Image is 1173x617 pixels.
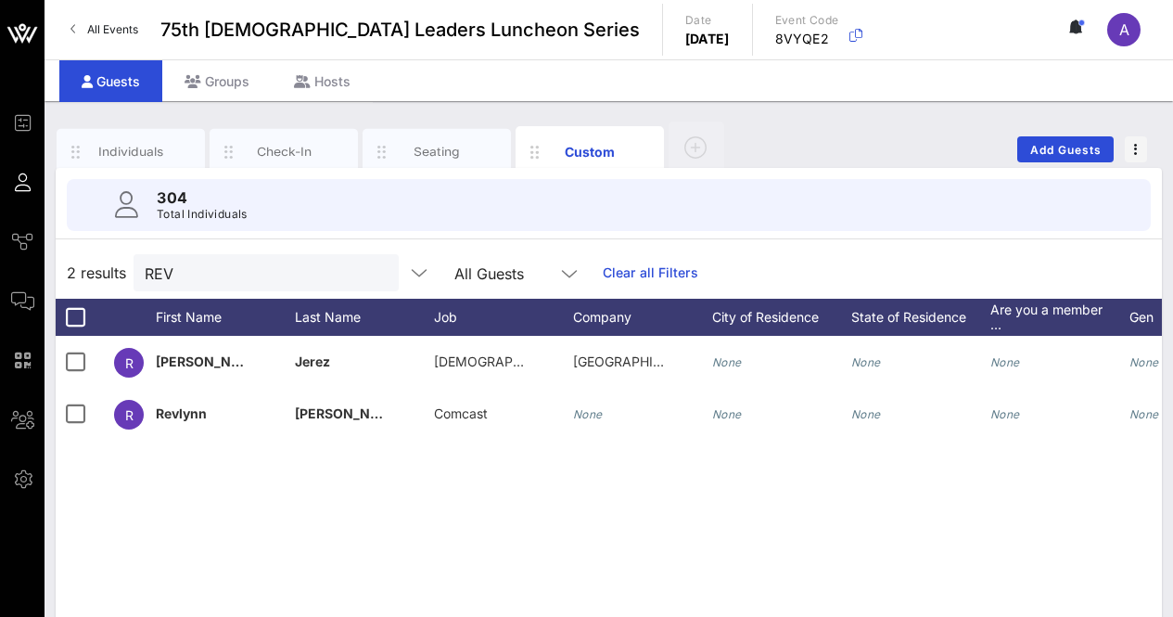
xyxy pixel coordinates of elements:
div: All Guests [454,265,524,282]
div: Hosts [272,60,373,102]
span: [PERSON_NAME] [295,405,404,421]
span: Comcast [434,405,488,421]
div: Groups [162,60,272,102]
a: All Events [59,15,149,45]
div: Guests [59,60,162,102]
div: City of Residence [712,299,851,336]
p: Event Code [775,11,839,30]
a: Clear all Filters [603,263,698,283]
i: None [851,355,881,369]
p: Total Individuals [157,205,248,224]
span: R [125,407,134,423]
div: Last Name [295,299,434,336]
div: Custom [549,142,631,161]
span: R [125,355,134,371]
span: [PERSON_NAME] [156,353,265,369]
span: [GEOGRAPHIC_DATA][PERSON_NAME] [573,353,812,369]
div: Individuals [90,143,172,161]
p: 8VYQE2 [775,30,839,48]
i: None [712,407,742,421]
div: A [1107,13,1141,46]
div: Company [573,299,712,336]
div: Seating [396,143,478,161]
i: None [990,355,1020,369]
span: All Events [87,22,138,36]
i: None [1129,355,1159,369]
i: None [851,407,881,421]
p: [DATE] [685,30,730,48]
p: 304 [157,186,248,209]
div: First Name [156,299,295,336]
div: State of Residence [851,299,990,336]
i: None [573,407,603,421]
div: Job [434,299,573,336]
i: None [712,355,742,369]
div: Are you a member … [990,299,1129,336]
span: 75th [DEMOGRAPHIC_DATA] Leaders Luncheon Series [160,16,640,44]
div: All Guests [443,254,592,291]
span: Add Guests [1029,143,1103,157]
span: A [1119,20,1129,39]
span: Revlynn [156,405,207,421]
span: Jerez [295,353,330,369]
div: Check-In [243,143,325,161]
button: Add Guests [1017,136,1114,162]
span: [DEMOGRAPHIC_DATA] [434,353,579,369]
p: Date [685,11,730,30]
span: 2 results [67,262,126,284]
i: None [990,407,1020,421]
i: None [1129,407,1159,421]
